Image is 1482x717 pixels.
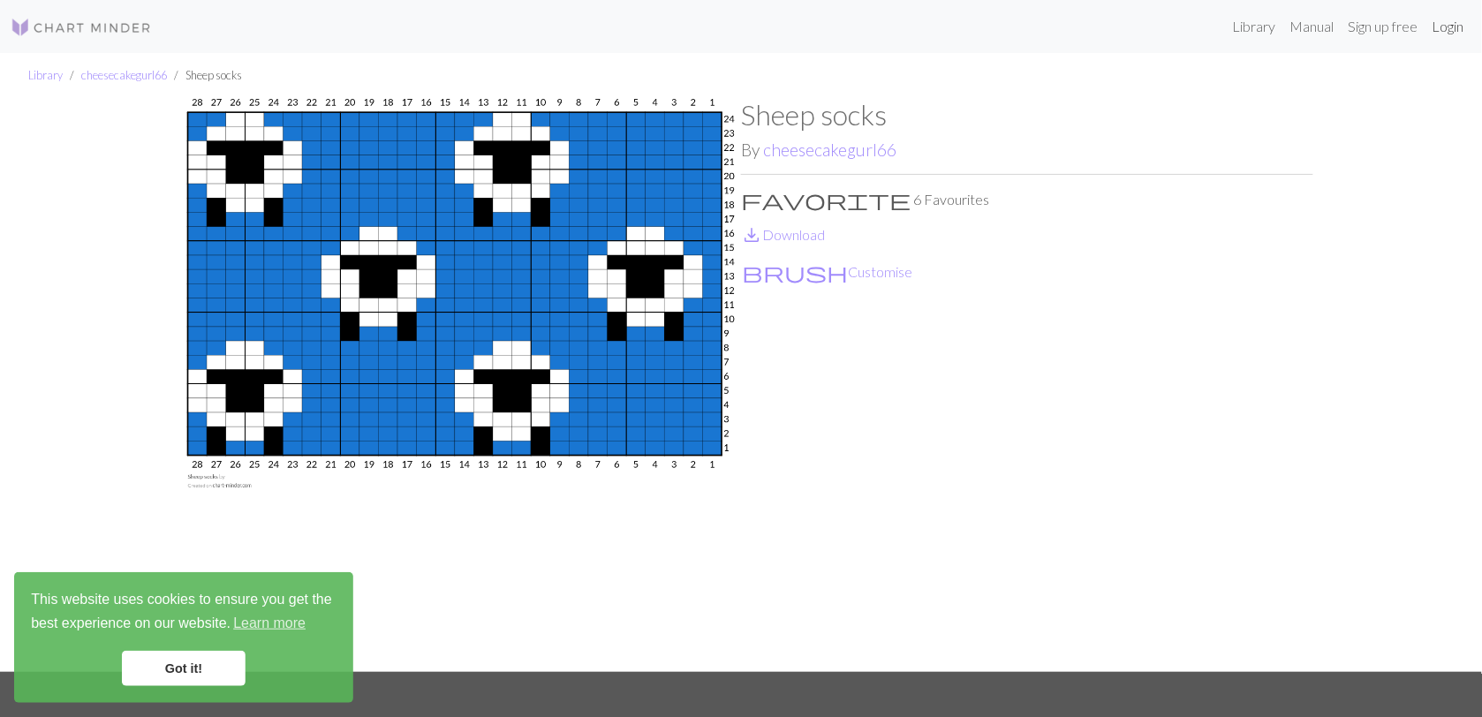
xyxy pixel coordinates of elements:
[742,260,848,284] span: brush
[1226,9,1283,44] a: Library
[741,260,913,283] button: CustomiseCustomise
[741,189,911,210] i: Favourite
[14,572,353,703] div: cookieconsent
[1342,9,1425,44] a: Sign up free
[28,68,63,82] a: Library
[31,589,336,637] span: This website uses cookies to ensure you get the best experience on our website.
[763,140,896,160] a: cheesecakegurl66
[1283,9,1342,44] a: Manual
[741,187,911,212] span: favorite
[741,224,762,245] i: Download
[741,98,1313,132] h1: Sheep socks
[742,261,848,283] i: Customise
[11,17,152,38] img: Logo
[741,226,825,243] a: DownloadDownload
[169,98,741,672] img: Sheep socks
[741,140,1313,160] h2: By
[1425,9,1471,44] a: Login
[81,68,167,82] a: cheesecakegurl66
[122,651,246,686] a: dismiss cookie message
[231,610,308,637] a: learn more about cookies
[167,67,242,84] li: Sheep socks
[741,189,1313,210] p: 6 Favourites
[741,223,762,247] span: save_alt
